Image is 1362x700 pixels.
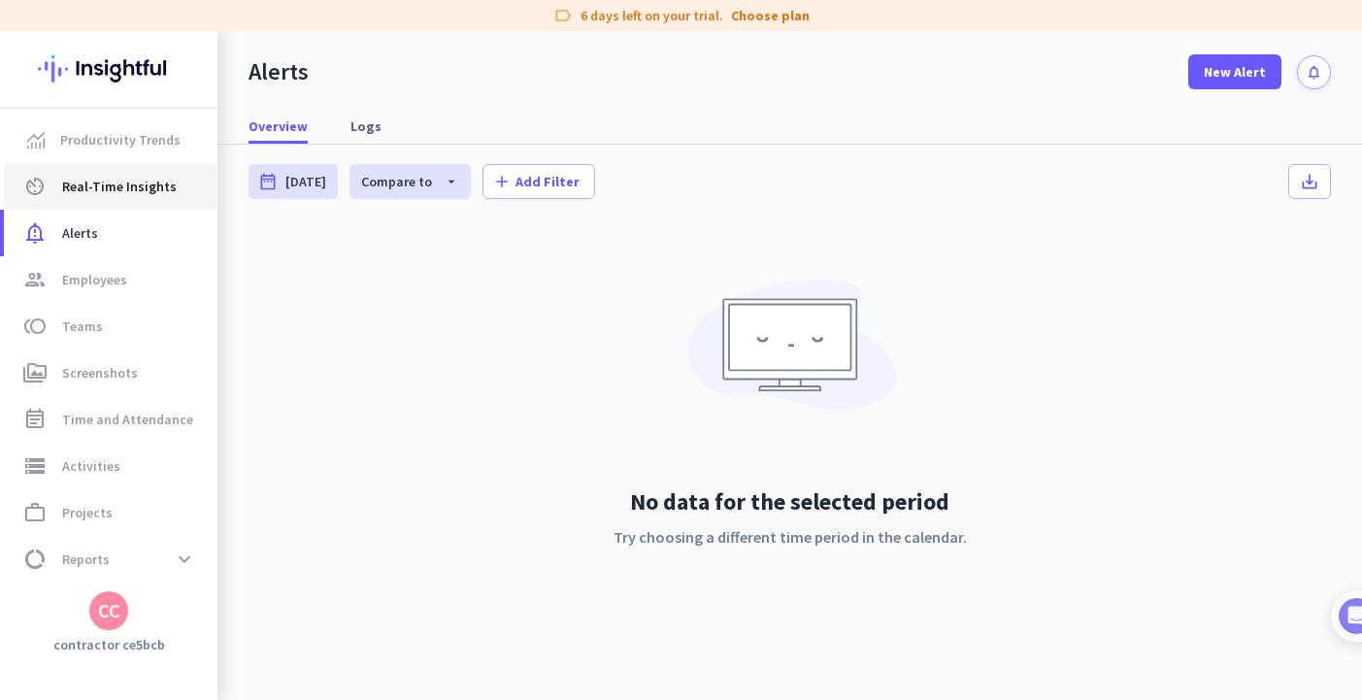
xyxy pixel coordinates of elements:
[679,265,902,438] img: No data
[23,175,47,198] i: av_timer
[249,117,308,136] span: Overview
[482,164,595,199] button: addAdd Filter
[62,315,103,338] span: Teams
[4,303,217,350] a: tollTeams
[4,536,217,583] a: data_usageReportsexpand_more
[23,454,47,478] i: storage
[38,31,180,107] img: Insightful logo
[27,131,45,149] img: menu-item
[4,163,217,210] a: av_timerReal-Time Insights
[4,256,217,303] a: groupEmployees
[1204,62,1266,82] span: New Alert
[62,501,113,524] span: Projects
[62,175,177,198] span: Real-Time Insights
[23,548,47,571] i: data_usage
[4,210,217,256] a: notification_importantAlerts
[258,172,278,191] i: date_range
[4,396,217,443] a: event_noteTime and Attendance
[4,583,217,629] a: settingsSettings
[614,525,967,549] p: Try choosing a different time period in the calendar.
[62,408,193,431] span: Time and Attendance
[4,350,217,396] a: perm_mediaScreenshots
[515,172,580,191] span: Add Filter
[285,172,326,191] span: [DATE]
[23,268,47,291] i: group
[731,6,810,25] a: Choose plan
[350,117,382,136] span: Logs
[23,408,47,431] i: event_note
[492,172,512,191] i: add
[60,128,181,151] span: Productivity Trends
[4,443,217,489] a: storageActivities
[614,486,967,517] h2: No data for the selected period
[249,57,309,86] div: Alerts
[4,117,217,163] a: menu-itemProductivity Trends
[167,542,202,577] button: expand_more
[62,454,120,478] span: Activities
[23,221,47,245] i: notification_important
[62,268,127,291] span: Employees
[62,361,138,384] span: Screenshots
[62,548,110,571] span: Reports
[4,489,217,536] a: work_outlineProjects
[361,173,432,190] span: Compare to
[1297,55,1331,89] button: notifications
[432,174,459,189] i: arrow_drop_down
[1288,164,1331,199] button: save_alt
[23,361,47,384] i: perm_media
[23,501,47,524] i: work_outline
[23,315,47,338] i: toll
[553,6,573,25] i: label
[62,221,98,245] span: Alerts
[98,601,120,620] div: CC
[1306,64,1322,81] i: notifications
[1188,54,1281,89] button: New Alert
[1300,172,1319,191] i: save_alt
